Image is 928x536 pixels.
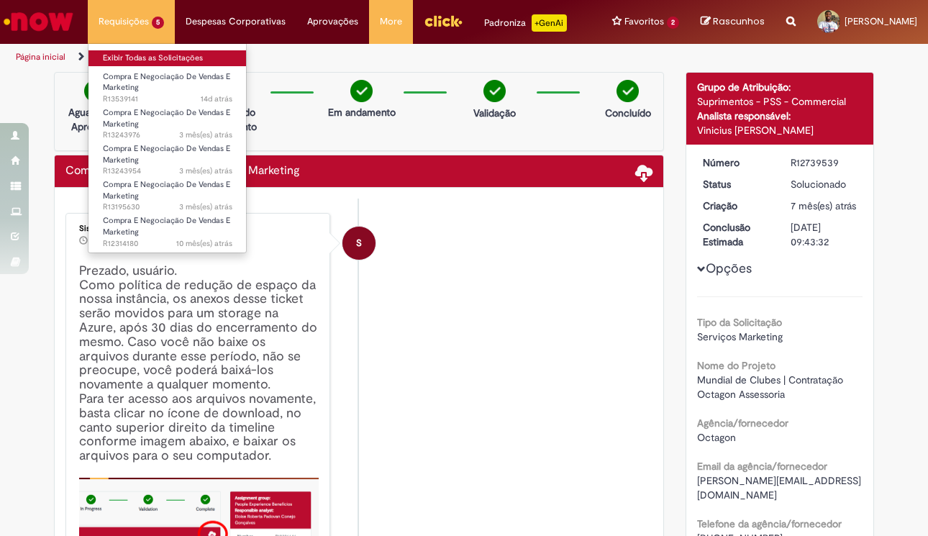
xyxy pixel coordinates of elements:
a: Aberto R13195630 : Compra E Negociação De Vendas E Marketing [88,177,247,208]
img: ServiceNow [1,7,76,36]
span: 5 [152,17,164,29]
b: Telefone da agência/fornecedor [697,517,842,530]
ul: Trilhas de página [11,44,608,71]
p: Aguardando Aprovação [60,105,130,134]
ul: Requisições [88,43,247,253]
p: Validação [473,106,516,120]
div: Grupo de Atribuição: [697,80,863,94]
span: R13243954 [103,165,232,177]
span: R12314180 [103,238,232,250]
b: Agência/fornecedor [697,417,788,430]
div: Vinicius [PERSON_NAME] [697,123,863,137]
span: 2 [667,17,679,29]
span: [PERSON_NAME][EMAIL_ADDRESS][DOMAIN_NAME] [697,474,861,501]
span: Favoritos [624,14,664,29]
div: [DATE] 09:43:32 [791,220,858,249]
img: check-circle-green.png [350,80,373,102]
span: 3 mês(es) atrás [179,130,232,140]
dt: Status [692,177,781,191]
a: Aberto R13243954 : Compra E Negociação De Vendas E Marketing [88,141,247,172]
span: R13539141 [103,94,232,105]
time: 17/06/2025 23:49:58 [179,201,232,212]
span: R13195630 [103,201,232,213]
dt: Número [692,155,781,170]
span: More [380,14,402,29]
span: Octagon [697,431,736,444]
span: S [356,226,362,260]
time: 22/11/2024 17:18:35 [176,238,232,249]
img: click_logo_yellow_360x200.png [424,10,463,32]
time: 04/07/2025 17:30:46 [179,130,232,140]
div: Solucionado [791,177,858,191]
span: Rascunhos [713,14,765,28]
div: System [342,227,376,260]
a: Exibir Todas as Solicitações [88,50,247,66]
div: Analista responsável: [697,109,863,123]
span: Despesas Corporativas [186,14,286,29]
div: Padroniza [484,14,567,32]
time: 04/07/2025 17:24:12 [179,165,232,176]
b: Nome do Projeto [697,359,775,372]
time: 28/02/2025 10:43:26 [791,199,856,212]
a: Aberto R13243976 : Compra E Negociação De Vendas E Marketing [88,105,247,136]
p: +GenAi [532,14,567,32]
span: 10 mês(es) atrás [176,238,232,249]
a: Aberto R13539141 : Compra E Negociação De Vendas E Marketing [88,69,247,100]
dt: Criação [692,199,781,213]
span: 3 mês(es) atrás [179,201,232,212]
p: Em andamento [328,105,396,119]
b: Tipo da Solicitação [697,316,782,329]
div: 28/02/2025 10:43:26 [791,199,858,213]
a: Página inicial [16,51,65,63]
div: Sistema [79,224,319,233]
span: Compra E Negociação De Vendas E Marketing [103,107,230,130]
time: 16/09/2025 11:28:32 [201,94,232,104]
div: Suprimentos - PSS - Commercial [697,94,863,109]
span: Requisições [99,14,149,29]
span: Compra E Negociação De Vendas E Marketing [103,143,230,165]
span: 7 mês(es) atrás [791,199,856,212]
b: Email da agência/fornecedor [697,460,827,473]
dt: Conclusão Estimada [692,220,781,249]
span: Compra E Negociação De Vendas E Marketing [103,71,230,94]
img: check-circle-green.png [84,80,106,102]
span: [PERSON_NAME] [845,15,917,27]
img: check-circle-green.png [617,80,639,102]
div: R12739539 [791,155,858,170]
p: Concluído [605,106,651,120]
span: Compra E Negociação De Vendas E Marketing [103,179,230,201]
a: Aberto R12314180 : Compra E Negociação De Vendas E Marketing [88,213,247,244]
span: R13243976 [103,130,232,141]
span: 3 mês(es) atrás [179,165,232,176]
img: check-circle-green.png [483,80,506,102]
span: Aprovações [307,14,358,29]
span: 14d atrás [201,94,232,104]
span: Serviços Marketing [697,330,783,343]
span: Compra E Negociação De Vendas E Marketing [103,215,230,237]
span: Mundial de Clubes | Contratação Octagon Assessoria [697,373,846,401]
h2: Compra E Negociação De Vendas E Marketing Histórico de tíquete [65,165,300,178]
a: Rascunhos [701,15,765,29]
